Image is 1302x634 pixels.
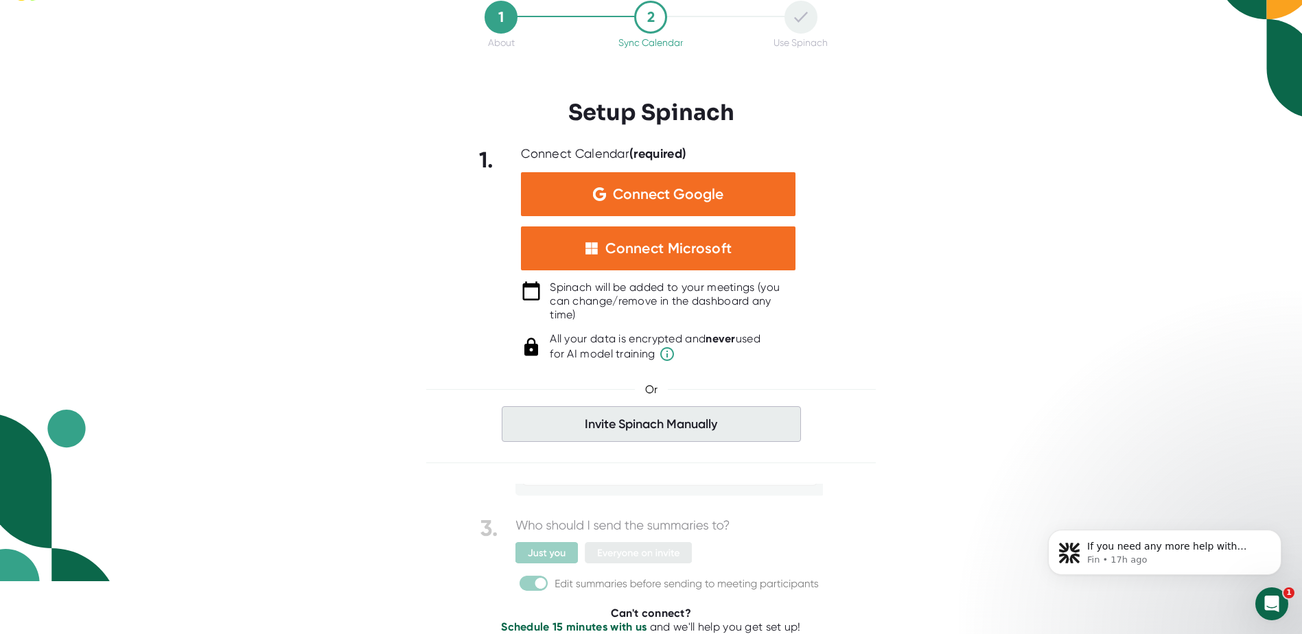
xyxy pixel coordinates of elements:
[550,332,760,362] div: All your data is encrypted and used
[629,146,686,161] b: (required)
[605,239,732,257] div: Connect Microsoft
[611,607,691,620] b: Can't connect?
[634,1,667,34] div: 2
[550,281,795,322] div: Spinach will be added to your meetings (you can change/remove in the dashboard any time)
[521,146,686,162] div: Connect Calendar
[488,37,515,48] div: About
[618,37,683,48] div: Sync Calendar
[613,187,723,201] span: Connect Google
[479,147,494,173] b: 1.
[774,37,828,48] div: Use Spinach
[706,332,736,345] b: never
[1283,587,1294,598] span: 1
[501,620,647,633] a: Schedule 15 minutes with us
[645,383,658,396] span: Or
[593,187,606,201] img: Aehbyd4JwY73AAAAAElFTkSuQmCC
[550,346,760,362] span: for AI model training
[426,620,876,634] div: and we'll help you get set up!
[485,1,518,34] div: 1
[1255,587,1288,620] iframe: Intercom live chat
[585,242,598,255] img: microsoft-white-squares.05348b22b8389b597c576c3b9d3cf43b.svg
[1027,501,1302,597] iframe: Intercom notifications message
[568,99,734,126] h3: Setup Spinach
[502,406,801,442] span: Invite Spinach Manually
